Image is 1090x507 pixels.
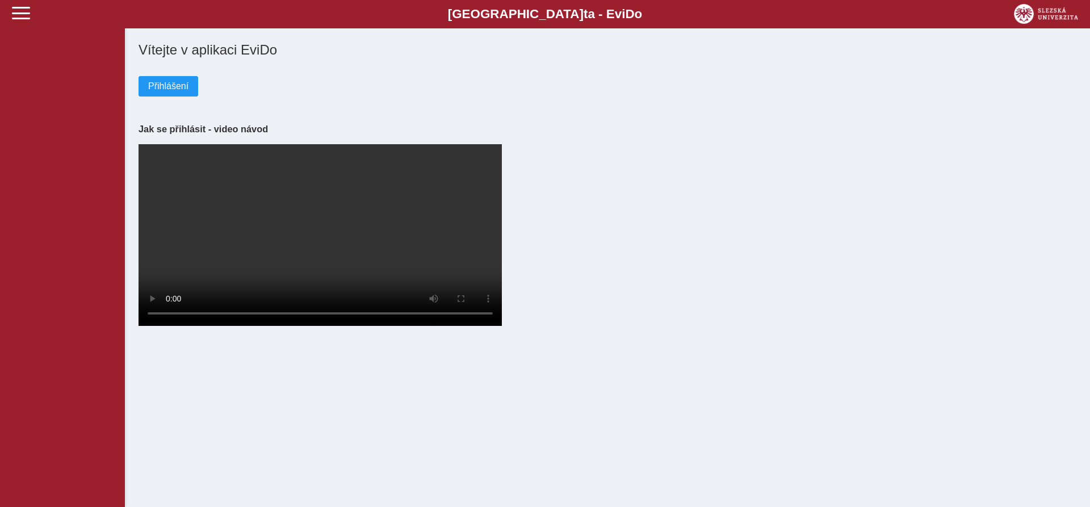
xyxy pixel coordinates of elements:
span: t [584,7,588,21]
span: D [625,7,634,21]
h1: Vítejte v aplikaci EviDo [139,42,1076,58]
img: logo_web_su.png [1014,4,1078,24]
h3: Jak se přihlásit - video návod [139,124,1076,135]
button: Přihlášení [139,76,198,97]
video: Your browser does not support the video tag. [139,144,502,326]
b: [GEOGRAPHIC_DATA] a - Evi [34,7,1056,22]
span: Přihlášení [148,81,188,91]
span: o [635,7,643,21]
